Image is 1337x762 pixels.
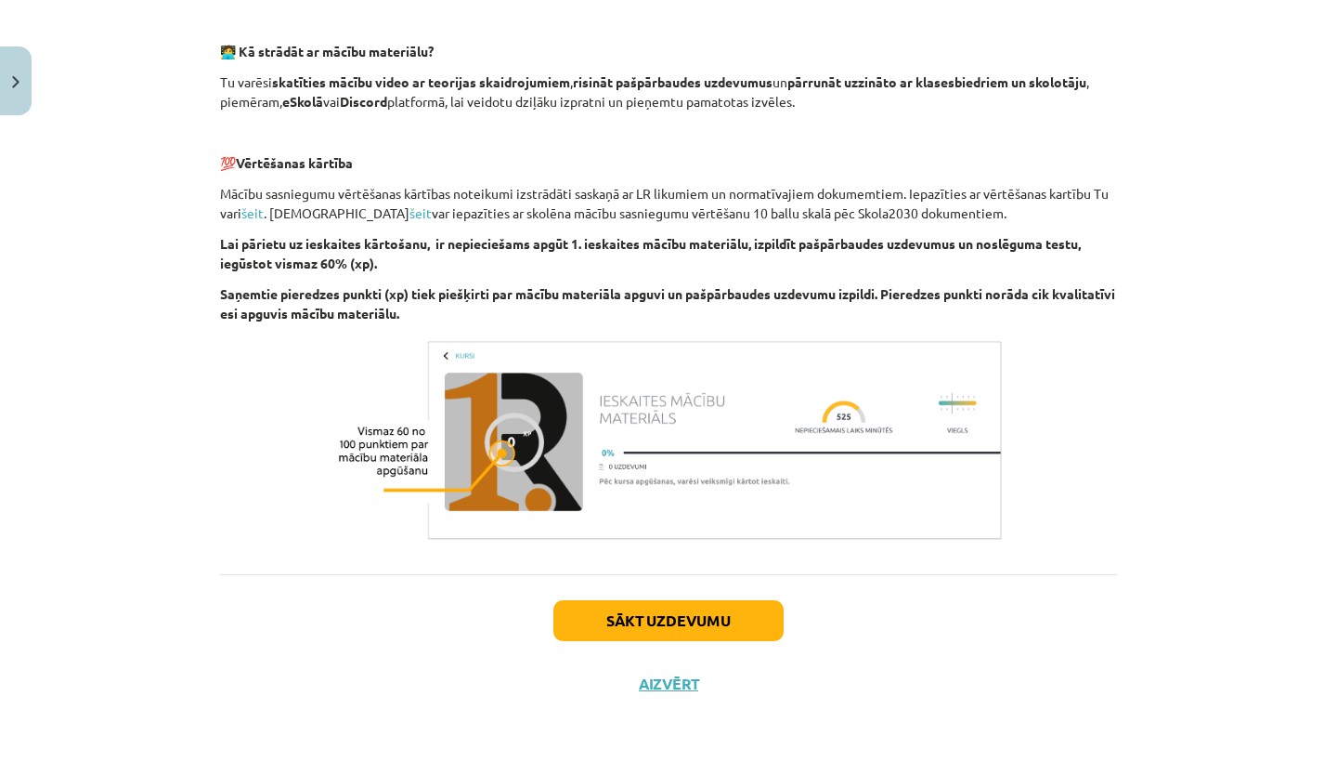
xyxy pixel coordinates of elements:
a: šeit [241,204,264,221]
button: Sākt uzdevumu [553,600,784,641]
a: šeit [409,204,432,221]
b: Vērtēšanas kārtība [236,154,353,171]
strong: skatīties mācību video ar teorijas skaidrojumiem [272,73,570,90]
b: Saņemtie pieredzes punkti (xp) tiek piešķirti par mācību materiāla apguvi un pašpārbaudes uzdevum... [220,285,1115,322]
p: Mācību sasniegumu vērtēšanas kārtības noteikumi izstrādāti saskaņā ar LR likumiem un normatīvajie... [220,184,1117,223]
p: 💯 [220,153,1117,173]
strong: Discord [340,93,387,110]
p: Tu varēsi , un , piemēram, vai platformā, lai veidotu dziļāku izpratni un pieņemtu pamatotas izvē... [220,72,1117,112]
img: icon-close-lesson-0947bae3869378f0d4975bcd49f059093ad1ed9edebbc8119c70593378902aed.svg [12,76,19,88]
b: Lai pārietu uz ieskaites kārtošanu, ir nepieciešams apgūt 1. ieskaites mācību materiālu, izpildīt... [220,235,1081,271]
strong: 🧑‍💻 Kā strādāt ar mācību materiālu? [220,43,434,59]
strong: eSkolā [282,93,323,110]
strong: risināt pašpārbaudes uzdevumus [573,73,772,90]
strong: pārrunāt uzzināto ar klasesbiedriem un skolotāju [787,73,1086,90]
button: Aizvērt [633,675,704,693]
